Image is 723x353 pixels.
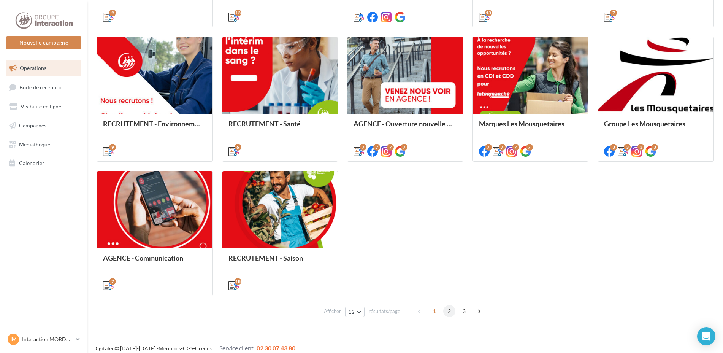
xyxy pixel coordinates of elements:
span: 3 [458,305,470,317]
span: Visibilité en ligne [21,103,61,110]
span: © [DATE]-[DATE] - - - [93,345,295,351]
span: résultats/page [369,308,400,315]
span: 2 [443,305,455,317]
a: Mentions [159,345,181,351]
div: 3 [624,144,631,151]
div: 7 [499,144,506,151]
div: 7 [526,144,533,151]
div: RECRUTEMENT - Saison [228,254,332,269]
a: Opérations [5,60,83,76]
div: Groupe Les Mousquetaires [604,120,707,135]
div: 7 [360,144,366,151]
div: 3 [651,144,658,151]
a: Crédits [195,345,212,351]
a: IM Interaction MORDELLES [6,332,81,347]
div: 6 [235,144,241,151]
div: RECRUTEMENT - Environnement [103,120,206,135]
span: Service client [219,344,254,351]
div: AGENCE - Ouverture nouvelle agence [354,120,457,135]
a: Médiathèque [5,137,83,153]
div: 13 [485,10,492,16]
div: 9 [109,144,116,151]
span: 12 [349,309,355,315]
div: 7 [373,144,380,151]
div: 7 [401,144,407,151]
div: 7 [387,144,394,151]
div: Open Intercom Messenger [697,327,715,345]
div: 18 [235,278,241,285]
div: AGENCE - Communication [103,254,206,269]
p: Interaction MORDELLES [22,336,73,343]
div: 3 [610,144,617,151]
button: Nouvelle campagne [6,36,81,49]
div: Marques Les Mousquetaires [479,120,582,135]
button: 12 [345,307,365,317]
div: 7 [610,10,617,16]
span: IM [10,336,17,343]
span: Opérations [20,65,46,71]
a: Digitaleo [93,345,115,351]
span: 02 30 07 43 80 [257,344,295,351]
div: RECRUTEMENT - Santé [228,120,332,135]
a: CGS [183,345,193,351]
a: Visibilité en ligne [5,99,83,114]
a: Calendrier [5,155,83,171]
span: Campagnes [19,122,46,129]
a: Campagnes [5,118,83,134]
div: 7 [485,144,492,151]
div: 3 [637,144,644,151]
span: Afficher [324,308,341,315]
span: Boîte de réception [19,84,63,90]
span: Calendrier [19,160,44,166]
div: 2 [109,278,116,285]
span: 1 [428,305,441,317]
div: 9 [109,10,116,16]
div: 7 [512,144,519,151]
span: Médiathèque [19,141,50,147]
a: Boîte de réception [5,79,83,95]
div: 13 [235,10,241,16]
